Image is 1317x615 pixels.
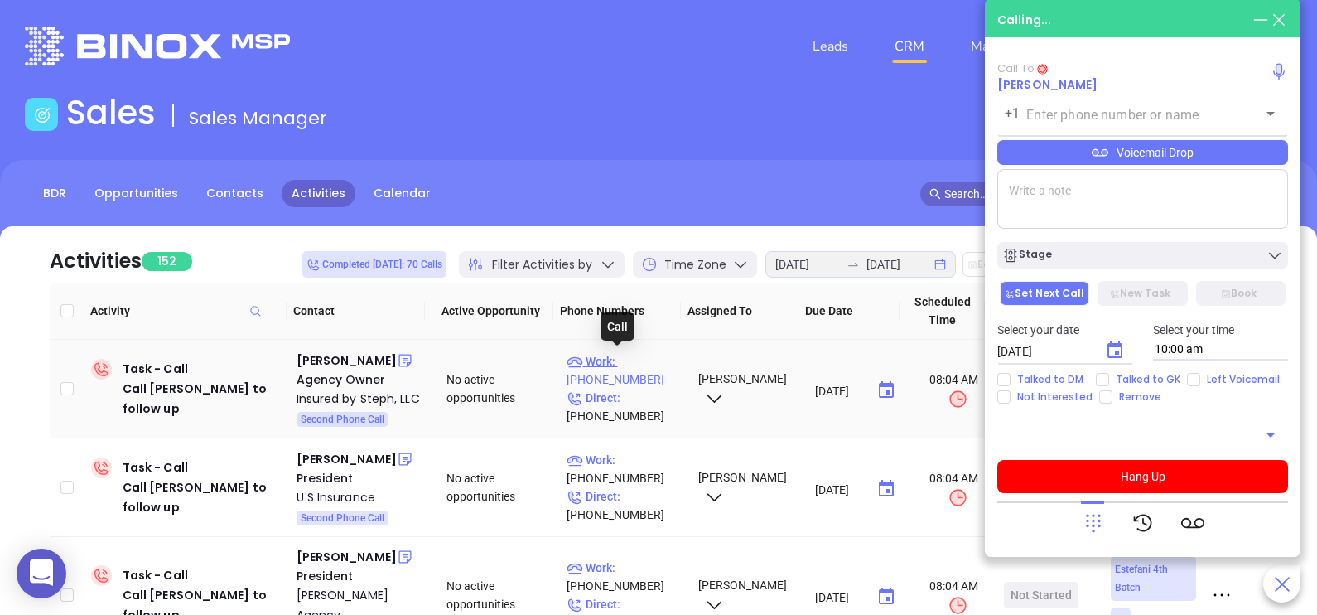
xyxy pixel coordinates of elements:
div: [PERSON_NAME] [297,547,397,567]
button: New Task [1097,281,1187,306]
button: Set Next Call [1000,281,1089,306]
a: Leads [806,30,855,63]
th: Assigned To [681,283,798,340]
a: Contacts [196,180,273,207]
a: Opportunities [84,180,188,207]
button: Open [1259,102,1282,125]
span: Estefani 4th Batch [1115,560,1191,597]
th: Active Opportunity [425,283,552,340]
span: Direct : [567,598,620,611]
div: President [297,469,424,487]
button: Edit Due Date [962,252,1055,277]
input: Search… [944,185,1241,203]
span: Direct : [567,391,620,404]
a: [PERSON_NAME] [997,76,1097,93]
div: Call [PERSON_NAME] to follow up [123,379,283,419]
input: MM/DD/YYYY [997,343,1092,360]
h1: Sales [66,93,156,133]
span: [PERSON_NAME] [696,471,787,502]
span: Activity [90,302,280,320]
div: Voicemail Drop [997,140,1288,165]
input: MM/DD/YYYY [815,481,863,497]
button: Book [1196,281,1286,306]
div: Not Started [1011,582,1072,608]
span: Talked to GK [1109,373,1187,386]
span: Not Interested [1011,390,1099,404]
p: +1 [1005,104,1020,123]
span: Second Phone Call [301,410,384,429]
a: BDR [33,180,76,207]
a: Calendar [364,180,441,207]
button: Stage [997,242,1288,269]
span: Direct : [567,490,620,503]
p: Select your time [1153,321,1289,339]
span: Left Voicemail [1200,373,1286,386]
span: search [929,188,941,200]
a: Insured by Steph, LLC [297,389,424,409]
input: Start date [775,255,840,274]
span: Work : [567,561,615,574]
input: End date [866,255,931,274]
span: Second Phone Call [301,509,384,527]
input: Enter phone number or name [1026,105,1234,124]
a: CRM [888,30,931,63]
input: MM/DD/YYYY [815,588,863,605]
span: swap-right [847,258,860,271]
button: Hang Up [997,460,1288,493]
span: 08:04 AM [918,370,991,409]
p: Select your date [997,321,1133,339]
p: [PHONE_NUMBER] [567,559,683,595]
div: Activities [50,246,142,276]
a: U S Insurance [297,487,424,507]
span: Work : [567,453,615,467]
th: Contact [287,283,425,340]
img: logo [25,27,290,65]
th: Phone Numbers [553,283,681,340]
th: Scheduled Time [900,283,985,340]
button: Choose date, selected date is Aug 15, 2025 [1098,334,1131,367]
div: Stage [1002,247,1052,264]
button: Open [1259,424,1282,447]
button: Choose date, selected date is Aug 14, 2025 [870,374,903,407]
input: MM/DD/YYYY [815,382,863,399]
div: Calling... [997,12,1051,29]
a: Activities [282,180,355,207]
div: Task - Call [123,458,283,517]
div: Call [601,312,634,341]
span: Call To [997,61,1035,76]
span: 152 [142,252,192,271]
span: to [847,258,860,271]
div: No active opportunities [446,370,553,407]
span: [PERSON_NAME] [696,372,787,404]
div: Task - Call [123,359,283,419]
p: [PHONE_NUMBER] [567,487,683,524]
span: Work : [567,355,615,368]
p: [PHONE_NUMBER] [567,389,683,425]
div: President [297,567,424,585]
th: Due Date [798,283,900,340]
div: No active opportunities [446,469,553,506]
div: [PERSON_NAME] [297,351,397,370]
span: Remove [1112,390,1168,404]
button: Choose date, selected date is Aug 14, 2025 [870,472,903,506]
span: Completed [DATE]: 70 Calls [306,255,442,274]
span: 08:04 AM [918,469,991,508]
div: Call [PERSON_NAME] to follow up [123,477,283,517]
span: Sales Manager [189,105,327,131]
div: [PERSON_NAME] [297,449,397,469]
div: Agency Owner [297,370,424,389]
span: Time Zone [664,256,726,274]
div: No active opportunities [446,577,553,613]
a: Marketing [964,30,1038,63]
span: [PERSON_NAME] [696,579,787,610]
span: Talked to DM [1011,373,1090,386]
p: [PHONE_NUMBER] [567,451,683,487]
p: [PHONE_NUMBER] [567,352,683,389]
span: Filter Activities by [492,256,592,274]
button: Choose date, selected date is Aug 14, 2025 [870,580,903,613]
